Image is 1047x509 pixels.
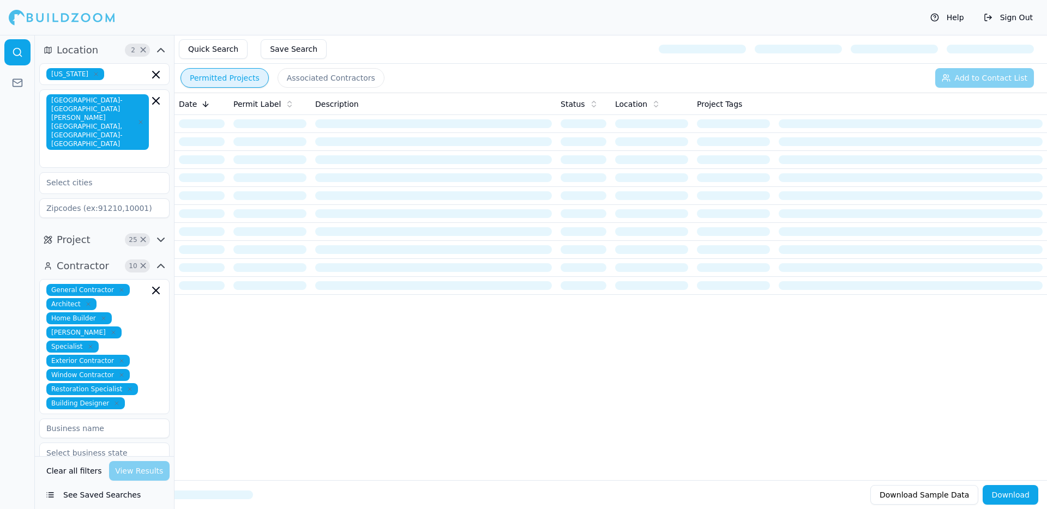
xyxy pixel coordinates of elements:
[128,45,139,56] span: 2
[39,231,170,249] button: Project25Clear Project filters
[128,260,139,271] span: 10
[139,263,147,269] span: Clear Contractor filters
[128,234,139,245] span: 25
[40,173,155,192] input: Select cities
[44,461,105,481] button: Clear all filters
[46,397,125,409] span: Building Designer
[870,485,978,505] button: Download Sample Data
[46,341,99,353] span: Specialist
[46,383,138,395] span: Restoration Specialist
[46,355,130,367] span: Exterior Contractor
[233,99,281,110] span: Permit Label
[46,369,130,381] span: Window Contractor
[46,326,122,338] span: [PERSON_NAME]
[925,9,970,26] button: Help
[697,99,742,110] span: Project Tags
[180,68,269,88] button: Permitted Projects
[179,99,197,110] span: Date
[315,99,359,110] span: Description
[57,232,91,247] span: Project
[39,198,170,218] input: Zipcodes (ex:91210,10001)
[261,39,327,59] button: Save Search
[561,99,585,110] span: Status
[57,258,109,274] span: Contractor
[139,47,147,53] span: Clear Location filters
[40,443,155,463] input: Select business state
[46,68,104,80] span: [US_STATE]
[39,419,170,438] input: Business name
[978,9,1038,26] button: Sign Out
[46,298,97,310] span: Architect
[57,43,98,58] span: Location
[46,284,130,296] span: General Contractor
[278,68,384,88] button: Associated Contractors
[46,312,112,324] span: Home Builder
[139,237,147,243] span: Clear Project filters
[46,94,149,150] span: [GEOGRAPHIC_DATA]-[GEOGRAPHIC_DATA][PERSON_NAME][GEOGRAPHIC_DATA], [GEOGRAPHIC_DATA]-[GEOGRAPHIC_...
[983,485,1038,505] button: Download
[179,39,248,59] button: Quick Search
[39,485,170,505] button: See Saved Searches
[615,99,647,110] span: Location
[39,257,170,275] button: Contractor10Clear Contractor filters
[39,41,170,59] button: Location2Clear Location filters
